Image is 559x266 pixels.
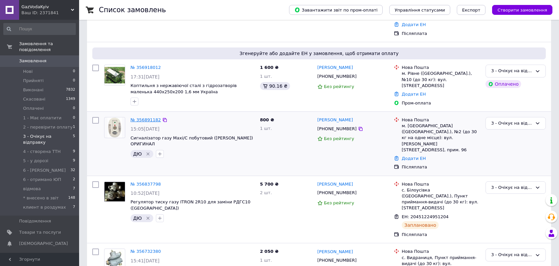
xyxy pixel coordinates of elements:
[260,74,272,79] span: 1 шт.
[145,151,151,157] svg: Видалити мітку
[402,22,426,27] a: Додати ЕН
[131,83,237,94] span: Коптильня з нержавіючої сталі з гідрозатворів маленька 440х250х200 1,6 мм Україна
[133,216,142,221] span: ДЮ
[73,186,75,192] span: 7
[402,232,480,238] div: Післяплата
[131,191,160,196] span: 10:52[DATE]
[73,158,75,164] span: 9
[73,177,75,183] span: 2
[104,181,125,202] a: Фото товару
[73,204,75,210] span: 7
[23,133,73,145] span: 3 - Очікує на відправку
[324,84,354,89] span: Без рейтингу
[131,199,250,211] a: Регулятор тиску газу ITRON 2R10 для заміни РДГС10 ([GEOGRAPHIC_DATA])
[491,68,532,74] div: 3 - Очікує на відправку
[324,200,354,205] span: Без рейтингу
[107,117,122,138] img: Фото товару
[324,136,354,141] span: Без рейтингу
[402,249,480,254] div: Нова Пошта
[491,120,532,127] div: 3 - Очікує на відправку
[462,8,481,13] span: Експорт
[260,65,279,70] span: 1 600 ₴
[23,158,48,164] span: 5 - у дорозі
[73,69,75,74] span: 0
[66,96,75,102] span: 1349
[402,92,426,97] a: Додати ЕН
[21,4,71,10] span: GazVodaKyiv
[402,71,480,89] div: м. Рівне ([GEOGRAPHIC_DATA].), №10 (до 30 кг): вул. [STREET_ADDRESS]
[73,133,75,145] span: 5
[485,80,521,88] div: Оплачено
[492,5,552,15] button: Створити замовлення
[260,258,272,263] span: 1 шт.
[23,96,45,102] span: Скасовані
[457,5,486,15] button: Експорт
[23,204,66,210] span: клиент в роздумах
[402,187,480,211] div: с. Білоусівка ([GEOGRAPHIC_DATA].), Пункт приймання-видачі (до 30 кг): вул. [STREET_ADDRESS]
[131,249,161,254] a: № 356732380
[104,67,125,83] img: Фото товару
[317,117,353,123] a: [PERSON_NAME]
[317,190,357,195] span: [PHONE_NUMBER]
[317,181,353,188] a: [PERSON_NAME]
[23,69,33,74] span: Нові
[402,156,426,161] a: Додати ЕН
[73,149,75,155] span: 9
[389,5,450,15] button: Управління статусами
[402,214,449,219] span: ЕН: 20451224951204
[260,190,272,195] span: 2 шт.
[260,82,290,90] div: 90.16 ₴
[260,117,274,122] span: 800 ₴
[402,31,480,37] div: Післяплата
[73,115,75,121] span: 0
[23,87,44,93] span: Виконані
[19,218,51,224] span: Повідомлення
[19,252,61,264] span: Показники роботи компанії
[131,135,253,147] span: Сигналізатор газу Maxi/C побутовий ([PERSON_NAME]) ОРИГИНАЛ
[131,117,161,122] a: № 356891182
[23,195,59,201] span: * внесено в звіт
[104,182,125,201] img: Фото товару
[68,195,75,201] span: 148
[260,126,272,131] span: 1 шт.
[402,221,439,229] div: Заплановано
[485,7,552,12] a: Створити замовлення
[23,177,61,183] span: 6 - отримано ЮП
[260,182,279,187] span: 5 700 ₴
[23,78,44,84] span: Прийняті
[23,115,61,121] span: 1 - Має оплатити
[73,78,75,84] span: 0
[131,182,161,187] a: № 356837798
[19,229,61,235] span: Товари та послуги
[73,124,75,130] span: 1
[23,124,73,130] span: 2 - перевірити оплату
[3,23,76,35] input: Пошук
[402,117,480,123] div: Нова Пошта
[131,65,161,70] a: № 356918012
[19,58,46,64] span: Замовлення
[19,41,79,53] span: Замовлення та повідомлення
[402,123,480,153] div: м. [GEOGRAPHIC_DATA] ([GEOGRAPHIC_DATA].), №2 (до 30 кг на одне місце): вул. [PERSON_NAME][STREET...
[19,241,68,247] span: [DEMOGRAPHIC_DATA]
[23,167,66,173] span: 6 - [PERSON_NAME]
[131,258,160,263] span: 15:41[DATE]
[402,100,480,106] div: Пром-оплата
[317,74,357,79] span: [PHONE_NUMBER]
[491,251,532,258] div: 3 - Очікує на відправку
[497,8,547,13] span: Створити замовлення
[260,249,279,254] span: 2 050 ₴
[131,126,160,132] span: 15:05[DATE]
[95,50,543,57] span: Згенеруйте або додайте ЕН у замовлення, щоб отримати оплату
[23,186,41,192] span: відмова
[317,258,357,263] span: [PHONE_NUMBER]
[99,6,166,14] h1: Список замовлень
[73,105,75,111] span: 0
[71,167,75,173] span: 32
[289,5,383,15] button: Завантажити звіт по пром-оплаті
[317,65,353,71] a: [PERSON_NAME]
[133,151,142,157] span: ДЮ
[402,65,480,71] div: Нова Пошта
[21,10,79,16] div: Ваш ID: 2371841
[23,105,44,111] span: Оплачені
